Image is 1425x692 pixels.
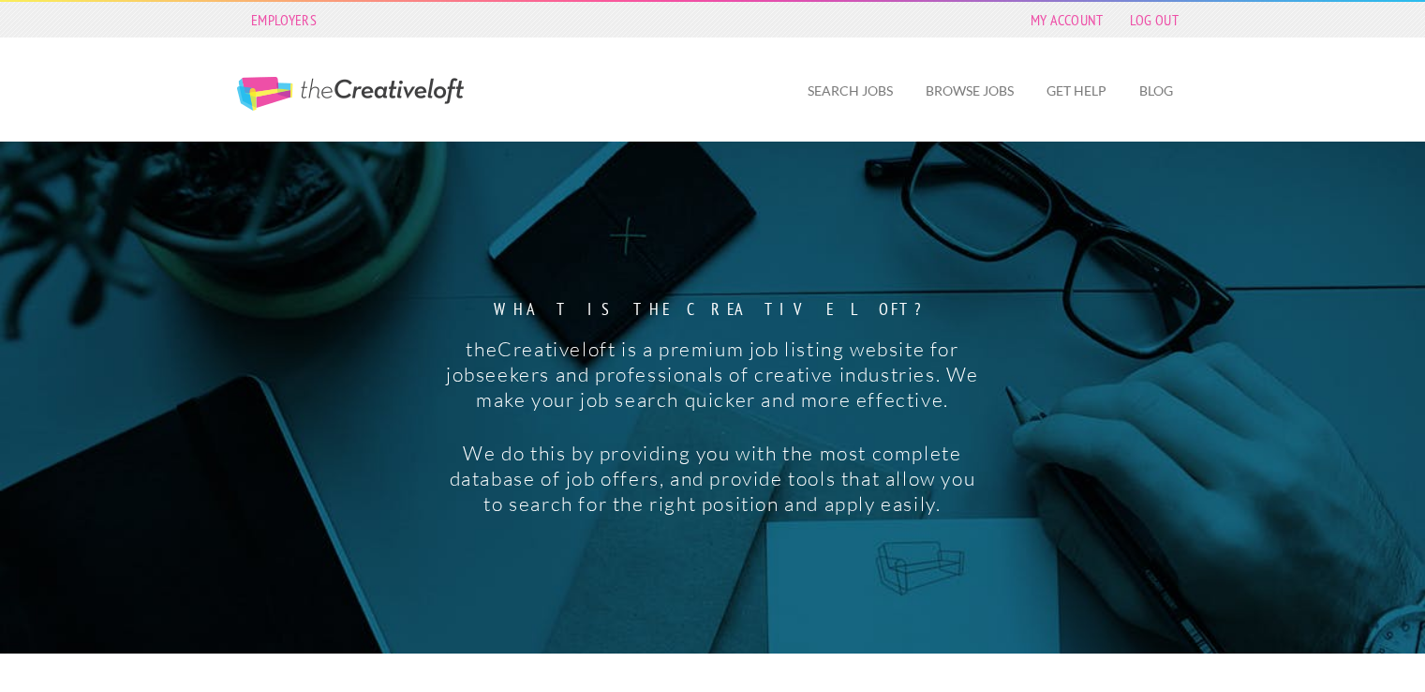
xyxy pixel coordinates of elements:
a: The Creative Loft [237,77,464,111]
a: Employers [242,7,326,33]
a: Blog [1124,69,1188,113]
p: We do this by providing you with the most complete database of job offers, and provide tools that... [442,441,983,517]
strong: What is the creative loft? [442,301,983,318]
a: Log Out [1121,7,1188,33]
a: Get Help [1032,69,1121,113]
a: My Account [1021,7,1113,33]
a: Browse Jobs [911,69,1029,113]
a: Search Jobs [793,69,908,113]
p: theCreativeloft is a premium job listing website for jobseekers and professionals of creative ind... [442,337,983,413]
